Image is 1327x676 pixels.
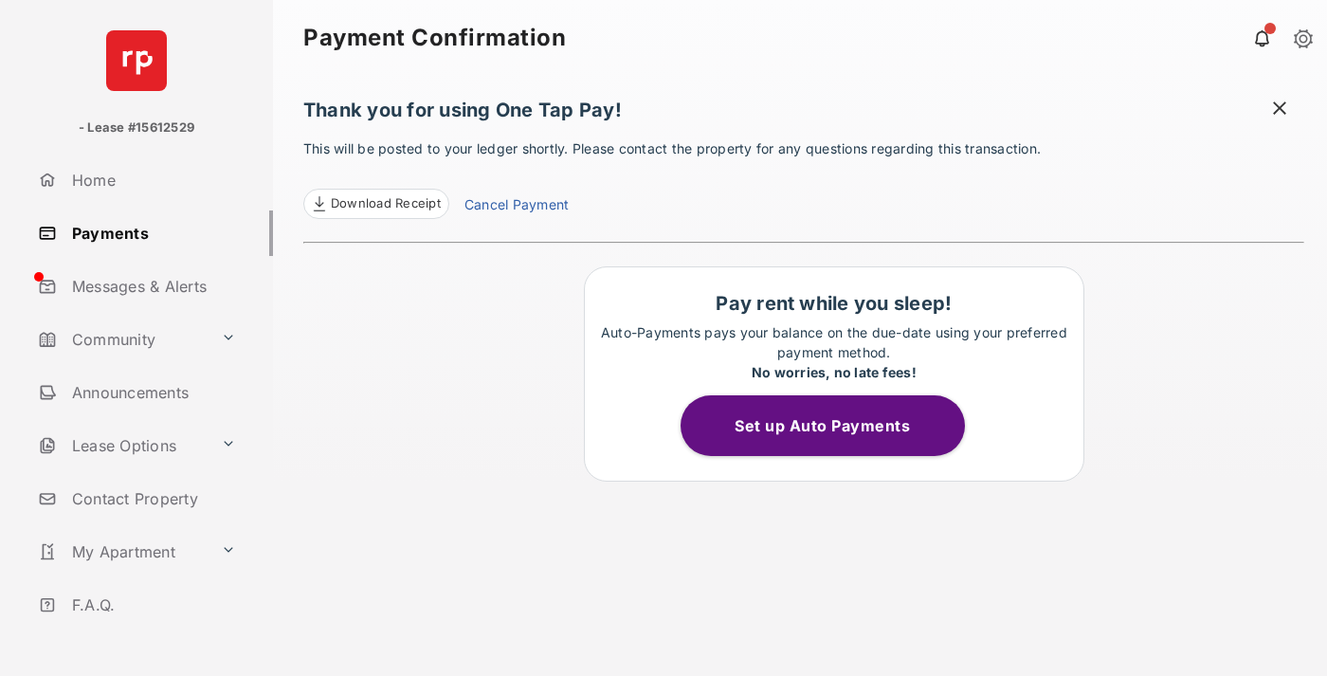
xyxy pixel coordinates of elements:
a: Lease Options [30,423,213,468]
img: svg+xml;base64,PHN2ZyB4bWxucz0iaHR0cDovL3d3dy53My5vcmcvMjAwMC9zdmciIHdpZHRoPSI2NCIgaGVpZ2h0PSI2NC... [106,30,167,91]
a: Community [30,317,213,362]
a: Announcements [30,370,273,415]
button: Set up Auto Payments [681,395,965,456]
a: Home [30,157,273,203]
a: F.A.Q. [30,582,273,628]
strong: Payment Confirmation [303,27,566,49]
a: Payments [30,210,273,256]
a: Cancel Payment [464,194,569,219]
a: Messages & Alerts [30,264,273,309]
a: My Apartment [30,529,213,575]
a: Set up Auto Payments [681,416,988,435]
p: This will be posted to your ledger shortly. Please contact the property for any questions regardi... [303,138,1304,219]
h1: Pay rent while you sleep! [594,292,1074,315]
a: Contact Property [30,476,273,521]
span: Download Receipt [331,194,441,213]
p: - Lease #15612529 [79,119,194,137]
h1: Thank you for using One Tap Pay! [303,99,1304,131]
a: Download Receipt [303,189,449,219]
p: Auto-Payments pays your balance on the due-date using your preferred payment method. [594,322,1074,382]
div: No worries, no late fees! [594,362,1074,382]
